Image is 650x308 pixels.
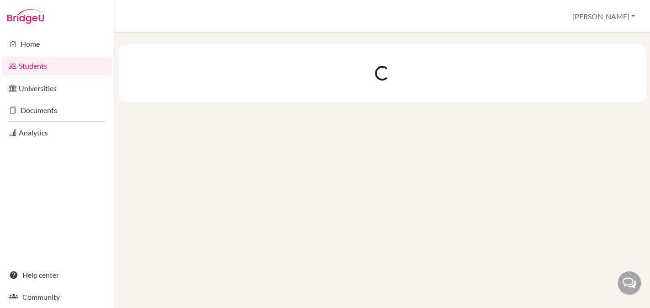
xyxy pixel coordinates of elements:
a: Home [2,35,112,53]
a: Universities [2,79,112,97]
a: Help center [2,266,112,284]
a: Students [2,57,112,75]
img: Bridge-U [7,9,44,24]
a: Documents [2,101,112,119]
a: Analytics [2,124,112,142]
a: Community [2,288,112,306]
button: [PERSON_NAME] [568,8,639,25]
